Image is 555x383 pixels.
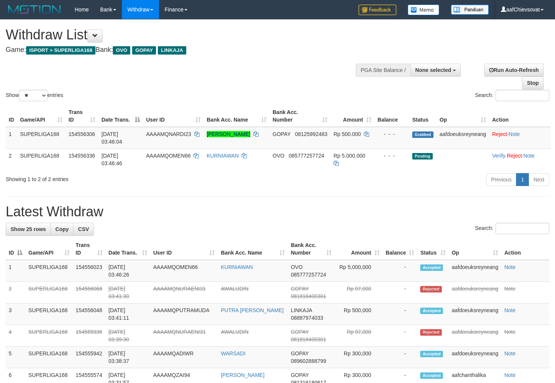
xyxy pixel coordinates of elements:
[6,238,25,260] th: ID: activate to sort column descending
[522,77,544,89] a: Stop
[113,46,130,55] span: OVO
[504,329,516,335] a: Note
[335,260,383,282] td: Rp 5,000,000
[6,260,25,282] td: 1
[19,90,47,101] select: Showentries
[383,303,418,325] td: -
[335,238,383,260] th: Amount: activate to sort column ascending
[69,153,95,159] span: 154556336
[523,153,535,159] a: Note
[218,238,288,260] th: Bank Acc. Name: activate to sort column ascending
[291,286,309,292] span: GOPAY
[475,90,549,101] label: Search:
[504,372,516,378] a: Note
[73,238,106,260] th: Trans ID: activate to sort column ascending
[6,27,362,42] h1: Withdraw List
[331,105,374,127] th: Amount: activate to sort column ascending
[504,286,516,292] a: Note
[408,5,440,15] img: Button%20Memo.svg
[449,347,501,368] td: aafdoeuksreyneang
[6,204,549,219] h1: Latest Withdraw
[143,105,204,127] th: User ID: activate to sort column ascending
[420,329,441,336] span: Rejected
[374,105,409,127] th: Balance
[150,347,218,368] td: AAAAMQADIWR
[420,351,443,357] span: Accepted
[150,325,218,347] td: AAAAMQNURAENI31
[6,303,25,325] td: 3
[11,226,46,232] span: Show 25 rows
[504,264,516,270] a: Note
[492,131,507,137] a: Reject
[449,238,501,260] th: Op: activate to sort column ascending
[451,5,489,15] img: panduan.png
[335,325,383,347] td: Rp 97,000
[420,264,443,271] span: Accepted
[221,372,264,378] a: [PERSON_NAME]
[420,308,443,314] span: Accepted
[486,173,516,186] a: Previous
[449,282,501,303] td: aafdoeuksreyneang
[106,260,150,282] td: [DATE] 03:46:26
[221,264,253,270] a: KURNIAWAN
[273,153,284,159] span: OVO
[335,282,383,303] td: Rp 97,000
[291,350,309,356] span: GOPAY
[291,307,312,313] span: LINKAJA
[17,127,65,149] td: SUPERLIGA168
[106,238,150,260] th: Date Trans.: activate to sort column ascending
[291,329,309,335] span: GOPAY
[26,46,95,55] span: ISPORT > SUPERLIGA168
[73,325,106,347] td: 154555936
[509,131,520,137] a: Note
[17,105,65,127] th: Game/API: activate to sort column ascending
[335,303,383,325] td: Rp 500,000
[412,131,433,138] span: Grabbed
[150,282,218,303] td: AAAAMQNURAENI31
[6,46,362,54] h4: Game: Bank:
[6,127,17,149] td: 1
[150,238,218,260] th: User ID: activate to sort column ascending
[132,46,156,55] span: GOPAY
[221,350,245,356] a: WARSADI
[6,282,25,303] td: 2
[383,347,418,368] td: -
[6,347,25,368] td: 5
[150,260,218,282] td: AAAAMQOMEN66
[6,149,17,170] td: 2
[334,131,361,137] span: Rp 500.000
[507,153,522,159] a: Reject
[291,272,326,278] span: Copy 085777257724 to clipboard
[106,303,150,325] td: [DATE] 03:41:11
[295,131,327,137] span: Copy 08125992483 to clipboard
[69,131,95,137] span: 154556306
[25,325,73,347] td: SUPERLIGA168
[417,238,449,260] th: Status: activate to sort column ascending
[146,153,190,159] span: AAAAMQOMEN66
[409,105,437,127] th: Status
[489,149,551,170] td: · ·
[291,264,302,270] span: OVO
[73,282,106,303] td: 154556068
[377,152,406,159] div: - - -
[270,105,331,127] th: Bank Acc. Number: activate to sort column ascending
[291,315,323,321] span: Copy 08887974033 to clipboard
[291,293,326,299] span: Copy 081818400301 to clipboard
[484,64,544,77] a: Run Auto-Refresh
[415,67,451,73] span: None selected
[101,153,122,166] span: [DATE] 03:46:46
[489,105,551,127] th: Action
[496,223,549,234] input: Search:
[291,336,326,342] span: Copy 081818400301 to clipboard
[73,223,94,236] a: CSV
[6,325,25,347] td: 4
[475,223,549,234] label: Search:
[150,303,218,325] td: AAAAMQPUTRAMUDA
[528,173,549,186] a: Next
[449,325,501,347] td: aafdoeuksreyneang
[221,307,284,313] a: PUTRA [PERSON_NAME]
[221,286,248,292] a: AWALUDIN
[207,153,239,159] a: KURNIAWAN
[492,153,505,159] a: Verify
[489,127,551,149] td: ·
